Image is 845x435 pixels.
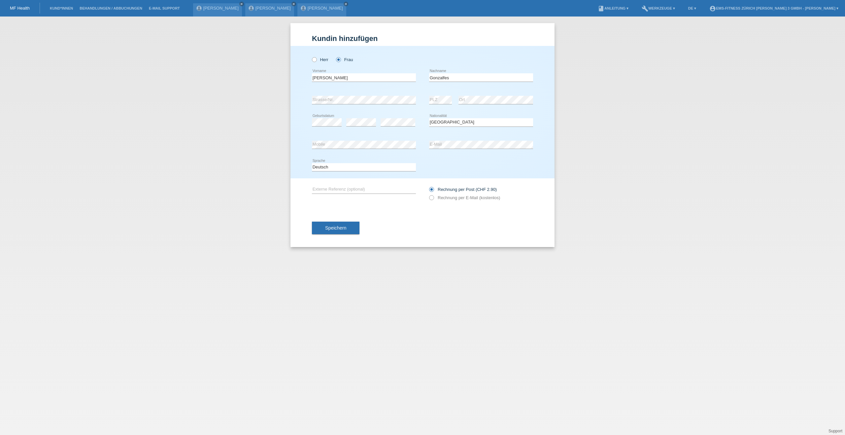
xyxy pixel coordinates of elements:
[642,5,648,12] i: build
[312,222,359,234] button: Speichern
[312,57,316,61] input: Herr
[239,2,244,6] a: close
[312,57,328,62] label: Herr
[325,225,346,231] span: Speichern
[709,5,716,12] i: account_circle
[10,6,30,11] a: MF Health
[312,34,533,43] h1: Kundin hinzufügen
[203,6,239,11] a: [PERSON_NAME]
[47,6,76,10] a: Kund*innen
[76,6,146,10] a: Behandlungen / Abbuchungen
[594,6,632,10] a: bookAnleitung ▾
[344,2,348,6] a: close
[429,195,500,200] label: Rechnung per E-Mail (kostenlos)
[828,429,842,433] a: Support
[336,57,340,61] input: Frau
[336,57,353,62] label: Frau
[706,6,842,10] a: account_circleEMS-Fitness Zürich [PERSON_NAME] 3 GmbH - [PERSON_NAME] ▾
[429,187,497,192] label: Rechnung per Post (CHF 2.90)
[685,6,699,10] a: DE ▾
[638,6,678,10] a: buildWerkzeuge ▾
[291,2,296,6] a: close
[598,5,604,12] i: book
[429,187,433,195] input: Rechnung per Post (CHF 2.90)
[255,6,291,11] a: [PERSON_NAME]
[308,6,343,11] a: [PERSON_NAME]
[240,2,243,6] i: close
[429,195,433,203] input: Rechnung per E-Mail (kostenlos)
[146,6,183,10] a: E-Mail Support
